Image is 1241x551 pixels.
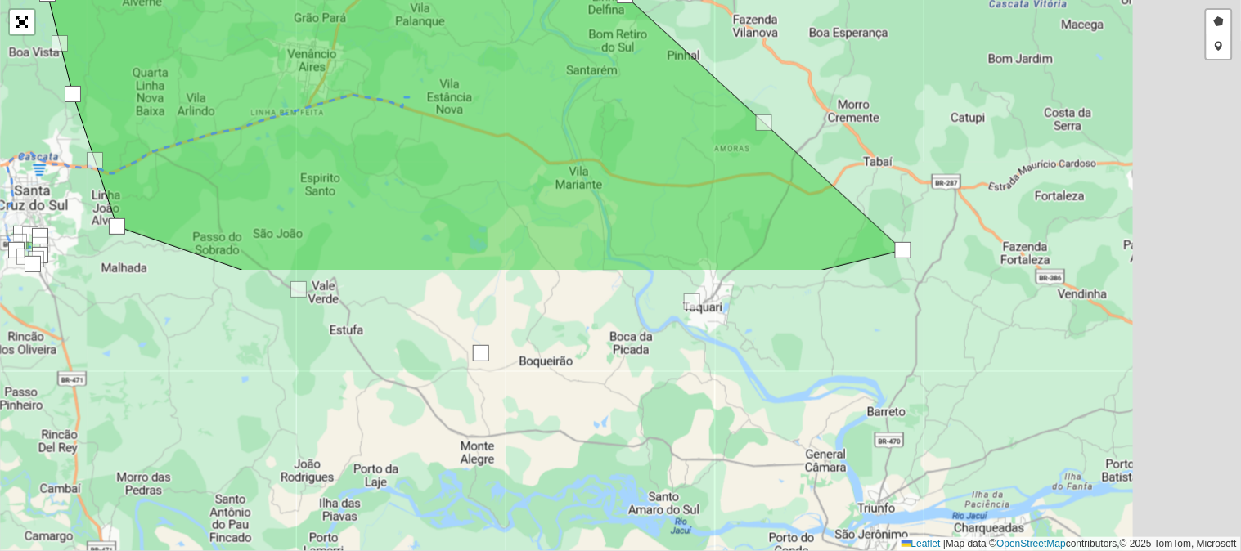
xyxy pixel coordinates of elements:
[943,538,946,549] span: |
[1207,34,1231,59] a: Adicionar checkpoint
[1207,10,1231,34] a: Desenhar setor
[897,537,1241,551] div: Map data © contributors,© 2025 TomTom, Microsoft
[997,538,1067,549] a: OpenStreetMap
[10,10,34,34] a: Abrir mapa em tela cheia
[902,538,941,549] a: Leaflet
